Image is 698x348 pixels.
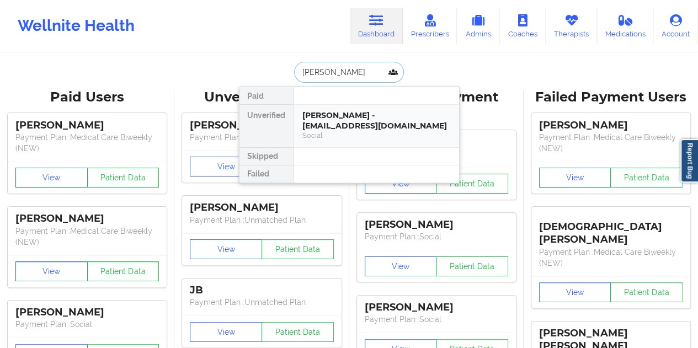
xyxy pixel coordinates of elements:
[365,256,437,276] button: View
[190,157,262,176] button: View
[239,87,293,105] div: Paid
[190,284,333,297] div: JB
[365,218,508,231] div: [PERSON_NAME]
[15,226,159,248] p: Payment Plan : Medical Care Biweekly (NEW)
[15,168,88,188] button: View
[539,168,611,188] button: View
[539,132,683,154] p: Payment Plan : Medical Care Biweekly (NEW)
[262,239,334,259] button: Patient Data
[546,8,597,44] a: Therapists
[597,8,654,44] a: Medications
[436,174,508,194] button: Patient Data
[190,132,333,143] p: Payment Plan : Unmatched Plan
[239,165,293,183] div: Failed
[87,168,159,188] button: Patient Data
[15,212,159,225] div: [PERSON_NAME]
[653,8,698,44] a: Account
[365,174,437,194] button: View
[539,119,683,132] div: [PERSON_NAME]
[15,261,88,281] button: View
[190,119,333,132] div: [PERSON_NAME]
[190,239,262,259] button: View
[239,105,293,148] div: Unverified
[365,301,508,314] div: [PERSON_NAME]
[15,319,159,330] p: Payment Plan : Social
[15,132,159,154] p: Payment Plan : Medical Care Biweekly (NEW)
[190,201,333,214] div: [PERSON_NAME]
[239,148,293,165] div: Skipped
[365,314,508,325] p: Payment Plan : Social
[500,8,546,44] a: Coaches
[15,119,159,132] div: [PERSON_NAME]
[190,215,333,226] p: Payment Plan : Unmatched Plan
[302,110,450,131] div: [PERSON_NAME] - [EMAIL_ADDRESS][DOMAIN_NAME]
[610,168,683,188] button: Patient Data
[680,139,698,183] a: Report Bug
[262,322,334,342] button: Patient Data
[539,212,683,246] div: [DEMOGRAPHIC_DATA][PERSON_NAME]
[182,89,341,106] div: Unverified Users
[403,8,457,44] a: Prescribers
[539,282,611,302] button: View
[350,8,403,44] a: Dashboard
[87,261,159,281] button: Patient Data
[190,322,262,342] button: View
[302,131,450,140] div: Social
[531,89,690,106] div: Failed Payment Users
[365,231,508,242] p: Payment Plan : Social
[190,297,333,308] p: Payment Plan : Unmatched Plan
[8,89,167,106] div: Paid Users
[539,247,683,269] p: Payment Plan : Medical Care Biweekly (NEW)
[15,306,159,319] div: [PERSON_NAME]
[457,8,500,44] a: Admins
[436,256,508,276] button: Patient Data
[610,282,683,302] button: Patient Data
